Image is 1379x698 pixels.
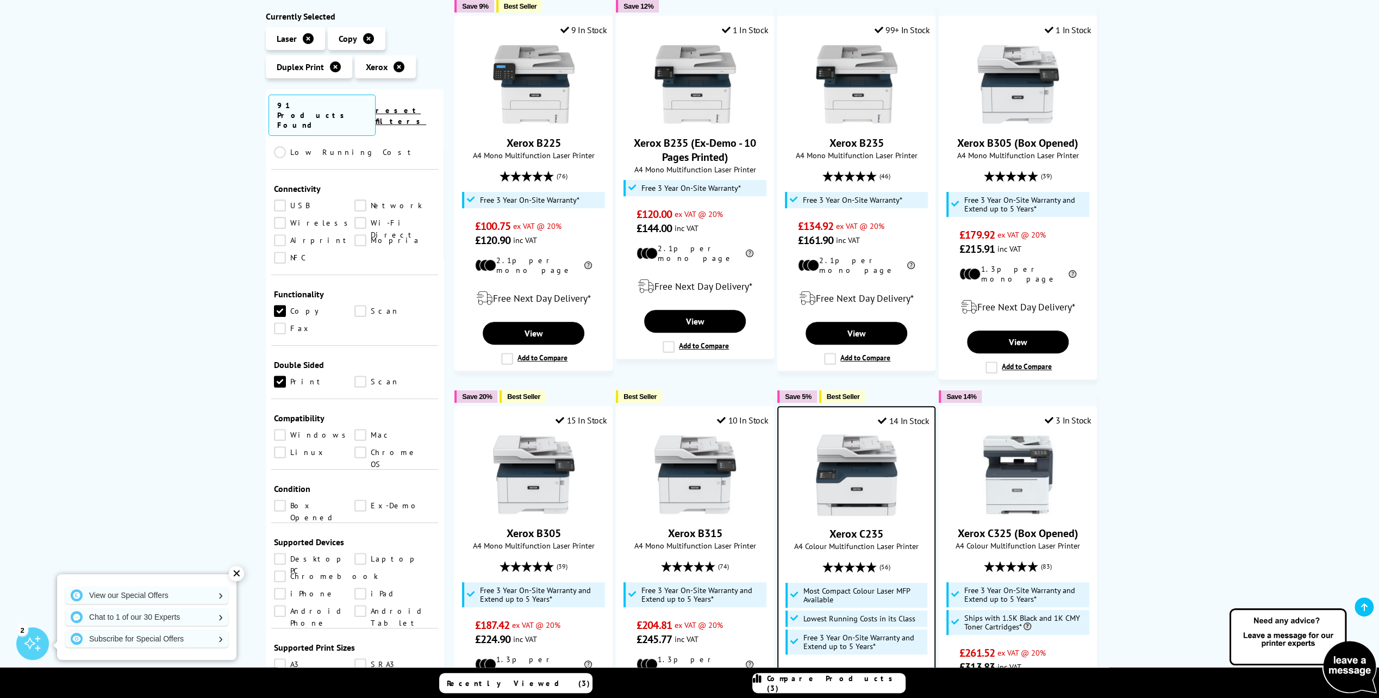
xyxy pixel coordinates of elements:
[274,413,436,423] div: Compatibility
[783,150,929,160] span: A4 Mono Multifunction Laser Printer
[957,136,1078,150] a: Xerox B305 (Box Opened)
[752,673,906,693] a: Compare Products (3)
[1045,24,1091,35] div: 1 In Stock
[959,242,995,256] span: £215.91
[1041,556,1052,577] span: (83)
[274,500,355,512] a: Box Opened
[637,655,753,674] li: 1.3p per mono page
[977,434,1059,515] img: Xerox C325 (Box Opened)
[637,632,672,646] span: £245.77
[274,252,355,264] a: NFC
[354,217,435,229] a: Wi-Fi Direct
[784,541,929,551] span: A4 Colour Multifunction Laser Printer
[274,605,355,617] a: Android Phone
[266,11,444,22] div: Currently Selected
[958,526,1078,540] a: Xerox C325 (Box Opened)
[827,392,860,401] span: Best Seller
[637,221,672,235] span: £144.00
[277,61,324,72] span: Duplex Print
[274,376,355,388] a: Print
[354,305,435,317] a: Scan
[803,614,915,623] span: Lowest Running Costs in its Class
[274,305,355,317] a: Copy
[977,43,1059,125] img: Xerox B305 (Box Opened)
[623,2,653,10] span: Save 12%
[985,362,1052,373] label: Add to Compare
[557,556,567,577] span: (39)
[475,233,510,247] span: £120.90
[997,244,1021,254] span: inc VAT
[967,331,1068,353] a: View
[512,620,560,630] span: ex VAT @ 20%
[274,289,436,300] div: Functionality
[634,136,756,164] a: Xerox B235 (Ex-Demo - 10 Pages Printed)
[507,392,540,401] span: Best Seller
[274,483,436,494] div: Condition
[654,116,736,127] a: Xerox B235 (Ex-Demo - 10 Pages Printed)
[460,150,607,160] span: A4 Mono Multifunction Laser Printer
[274,429,355,441] a: Windows
[274,642,436,653] div: Supported Print Sizes
[829,527,883,541] a: Xerox C235
[798,255,915,275] li: 2.1p per mono page
[1045,415,1091,426] div: 3 In Stock
[675,634,698,644] span: inc VAT
[274,322,355,334] a: Fax
[447,678,590,688] span: Recently Viewed (3)
[354,429,435,441] a: Mac
[803,196,902,204] span: Free 3 Year On-Site Warranty*
[997,662,1021,672] span: inc VAT
[483,322,584,345] a: View
[616,390,662,403] button: Best Seller
[462,2,488,10] span: Save 9%
[767,674,905,693] span: Compare Products (3)
[798,219,833,233] span: £134.92
[354,553,435,565] a: Laptop
[354,446,435,458] a: Chrome OS
[274,217,355,229] a: Wireless
[997,229,1046,240] span: ex VAT @ 20%
[874,24,929,35] div: 99+ In Stock
[274,537,436,547] div: Supported Devices
[354,605,435,617] a: Android Tablet
[1041,166,1052,186] span: (39)
[501,353,567,365] label: Add to Compare
[277,33,297,44] span: Laser
[274,446,355,458] a: Linux
[964,196,1087,213] span: Free 3 Year On-Site Warranty and Extend up to 5 Years*
[229,566,244,581] div: ✕
[654,43,736,125] img: Xerox B235 (Ex-Demo - 10 Pages Printed)
[493,43,575,125] img: Xerox B225
[274,359,436,370] div: Double Sided
[354,588,435,600] a: iPad
[622,271,768,302] div: modal_delivery
[945,292,1091,322] div: modal_delivery
[878,415,929,426] div: 14 In Stock
[493,434,575,515] img: Xerox B305
[439,673,592,693] a: Recently Viewed (3)
[274,588,355,600] a: iPhone
[475,632,510,646] span: £224.90
[959,660,995,674] span: £313.83
[945,540,1091,551] span: A4 Colour Multifunction Laser Printer
[557,166,567,186] span: (76)
[668,526,722,540] a: Xerox B315
[959,264,1076,284] li: 1.3p per mono page
[65,587,228,604] a: View our Special Offers
[803,587,925,604] span: Most Compact Colour Laser MFP Available
[644,310,745,333] a: View
[879,557,890,577] span: (56)
[816,434,897,516] img: Xerox C235
[65,630,228,647] a: Subscribe for Special Offers
[806,322,907,345] a: View
[507,136,561,150] a: Xerox B225
[274,570,378,582] a: Chromebook
[16,624,28,635] div: 2
[654,507,736,518] a: Xerox B315
[783,283,929,314] div: modal_delivery
[721,24,768,35] div: 1 In Stock
[475,219,510,233] span: £100.75
[717,415,768,426] div: 10 In Stock
[500,390,546,403] button: Best Seller
[274,234,355,246] a: Airprint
